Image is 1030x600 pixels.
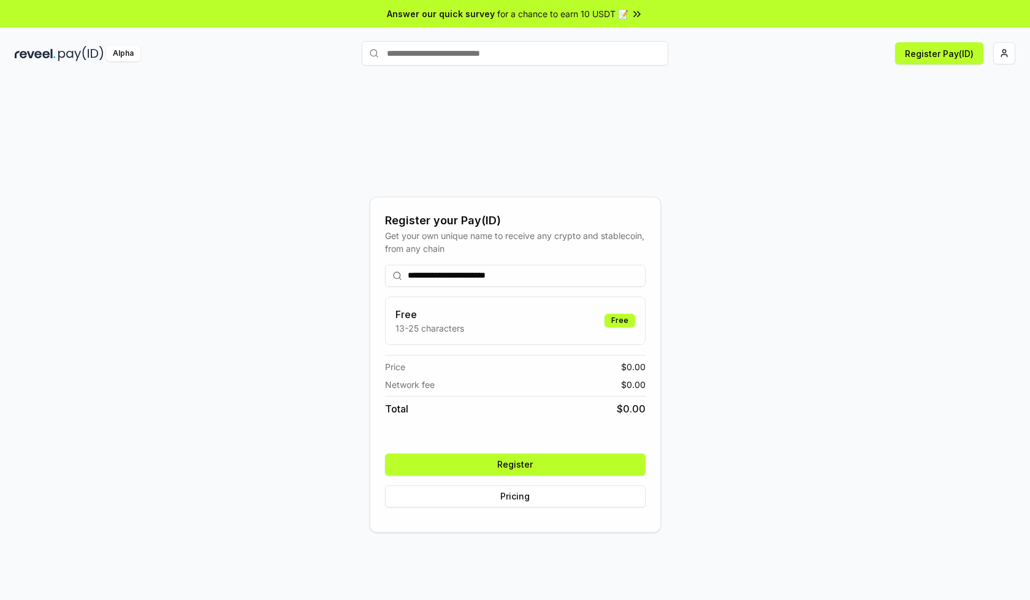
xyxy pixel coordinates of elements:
span: Answer our quick survey [387,7,495,20]
span: $ 0.00 [617,401,646,416]
img: pay_id [58,46,104,61]
p: 13-25 characters [395,322,464,335]
h3: Free [395,307,464,322]
span: Price [385,360,405,373]
button: Pricing [385,485,646,507]
button: Register Pay(ID) [895,42,983,64]
div: Alpha [106,46,140,61]
span: Total [385,401,408,416]
div: Register your Pay(ID) [385,212,646,229]
div: Get your own unique name to receive any crypto and stablecoin, from any chain [385,229,646,255]
span: $ 0.00 [621,378,646,391]
span: $ 0.00 [621,360,646,373]
img: reveel_dark [15,46,56,61]
button: Register [385,454,646,476]
span: for a chance to earn 10 USDT 📝 [497,7,628,20]
div: Free [605,314,635,327]
span: Network fee [385,378,435,391]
